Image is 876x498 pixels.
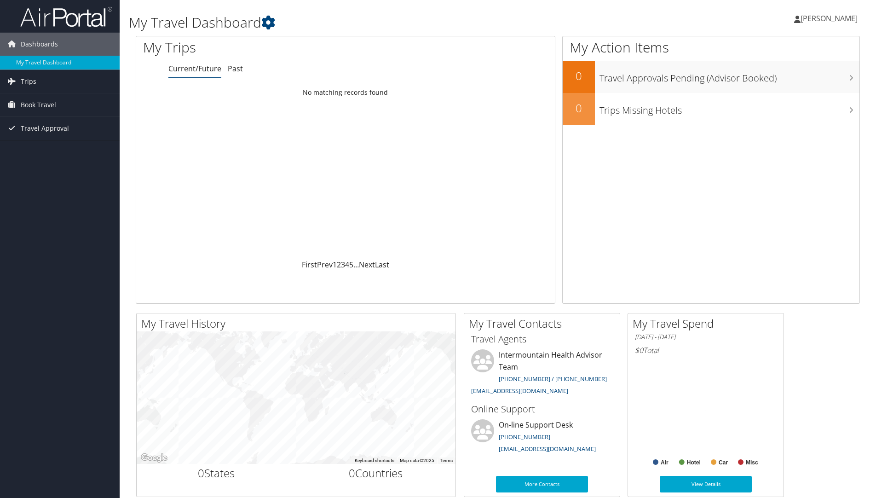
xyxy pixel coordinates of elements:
li: Intermountain Health Advisor Team [467,349,617,399]
h2: States [144,465,289,481]
img: airportal-logo.png [20,6,112,28]
h2: My Travel Spend [633,316,784,331]
h3: Trips Missing Hotels [599,99,859,117]
span: Trips [21,70,36,93]
h3: Online Support [471,403,613,416]
text: Misc [746,459,758,466]
a: [PERSON_NAME] [794,5,867,32]
span: Travel Approval [21,117,69,140]
text: Air [661,459,669,466]
img: Google [139,452,169,464]
a: More Contacts [496,476,588,492]
h1: My Travel Dashboard [129,13,621,32]
span: 0 [349,465,355,481]
a: View Details [660,476,752,492]
span: … [353,260,359,270]
h2: 0 [563,68,595,84]
a: 0Travel Approvals Pending (Advisor Booked) [563,61,859,93]
li: On-line Support Desk [467,419,617,457]
h1: My Trips [143,38,374,57]
text: Hotel [687,459,701,466]
a: First [302,260,317,270]
span: Book Travel [21,93,56,116]
a: Open this area in Google Maps (opens a new window) [139,452,169,464]
h2: Countries [303,465,449,481]
a: Terms (opens in new tab) [440,458,453,463]
a: [EMAIL_ADDRESS][DOMAIN_NAME] [499,445,596,453]
a: Last [375,260,389,270]
h2: 0 [563,100,595,116]
a: Prev [317,260,333,270]
h2: My Travel Contacts [469,316,620,331]
span: 0 [198,465,204,481]
a: Next [359,260,375,270]
a: [EMAIL_ADDRESS][DOMAIN_NAME] [471,387,568,395]
h2: My Travel History [141,316,455,331]
a: 2 [337,260,341,270]
h1: My Action Items [563,38,859,57]
a: 3 [341,260,345,270]
a: [PHONE_NUMBER] [499,433,550,441]
span: $0 [635,345,643,355]
h3: Travel Agents [471,333,613,346]
h6: Total [635,345,777,355]
a: 1 [333,260,337,270]
a: 5 [349,260,353,270]
a: Past [228,64,243,74]
a: 0Trips Missing Hotels [563,93,859,125]
span: [PERSON_NAME] [801,13,858,23]
td: No matching records found [136,84,555,101]
text: Car [719,459,728,466]
h6: [DATE] - [DATE] [635,333,777,342]
h3: Travel Approvals Pending (Advisor Booked) [599,67,859,85]
span: Dashboards [21,33,58,56]
button: Keyboard shortcuts [355,457,394,464]
a: [PHONE_NUMBER] / [PHONE_NUMBER] [499,375,607,383]
span: Map data ©2025 [400,458,434,463]
a: 4 [345,260,349,270]
a: Current/Future [168,64,221,74]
